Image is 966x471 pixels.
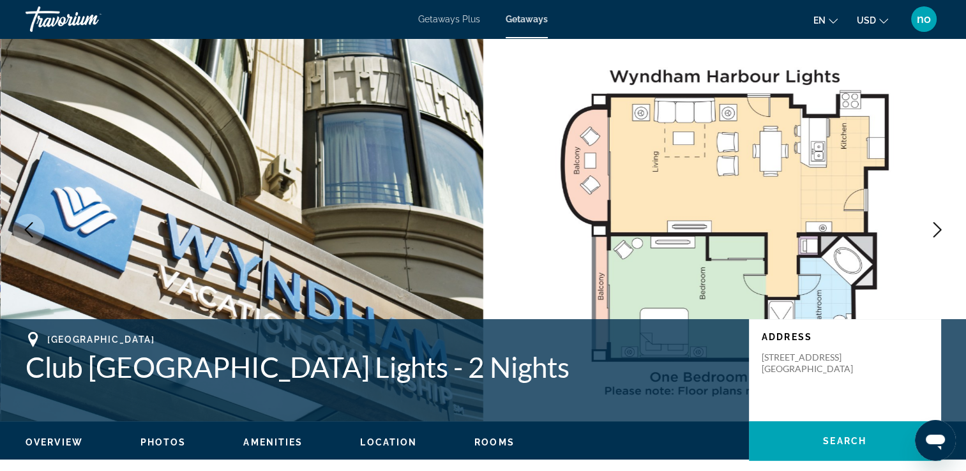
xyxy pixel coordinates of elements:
a: Getaways Plus [418,14,480,24]
p: [STREET_ADDRESS] [GEOGRAPHIC_DATA] [762,352,864,375]
button: Overview [26,437,83,448]
button: Amenities [243,437,303,448]
iframe: Button to launch messaging window [915,420,956,461]
button: User Menu [907,6,940,33]
button: Rooms [474,437,515,448]
button: Next image [921,214,953,246]
button: Change language [813,11,838,29]
span: USD [857,15,876,26]
span: Search [823,436,866,446]
a: Getaways [506,14,548,24]
button: Photos [140,437,186,448]
button: Previous image [13,214,45,246]
a: Travorium [26,3,153,36]
button: Location [360,437,417,448]
span: en [813,15,826,26]
span: [GEOGRAPHIC_DATA] [47,334,155,345]
button: Search [749,421,940,461]
button: Change currency [857,11,888,29]
p: Address [762,332,928,342]
span: no [917,13,931,26]
h1: Club [GEOGRAPHIC_DATA] Lights - 2 Nights [26,350,736,384]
